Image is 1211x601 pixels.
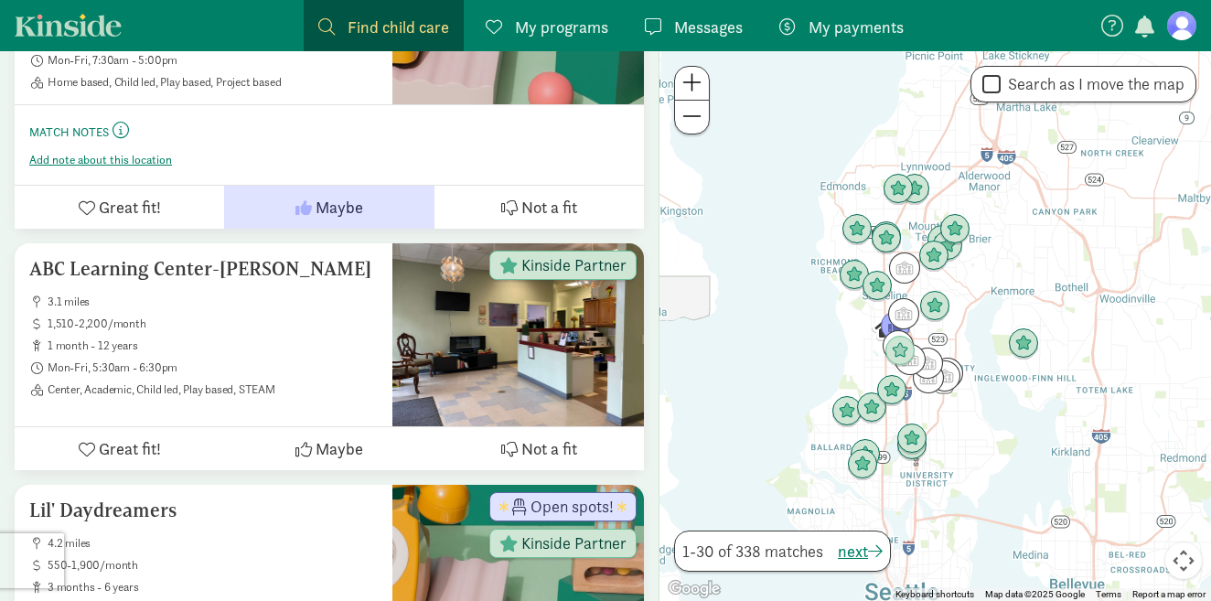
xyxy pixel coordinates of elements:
div: Click to see details [919,291,950,322]
span: Not a fit [521,436,577,461]
img: Google [664,577,724,601]
span: Great fit! [99,195,161,220]
div: Click to see details [850,439,881,470]
div: Click to see details [884,336,916,367]
span: Messages [674,15,743,39]
span: My programs [515,15,608,39]
div: Click to see details [896,424,927,455]
button: Map camera controls [1165,542,1202,579]
div: Click to see details [899,174,930,205]
div: Click to see details [932,231,963,262]
button: Maybe [224,186,434,229]
div: Click to see details [895,344,926,375]
div: Click to see details [883,174,914,205]
div: Click to see details [872,313,903,344]
span: Open spots! [530,499,614,515]
span: Maybe [316,436,363,461]
div: Click to see details [888,298,919,329]
div: Click to see details [912,348,943,379]
label: Search as I move the map [1001,73,1184,95]
div: Click to see details [841,214,873,245]
button: Great fit! [15,427,224,470]
span: Mon-Fri, 7:30am - 5:00pm [48,53,378,68]
span: Not a fit [521,195,577,220]
span: Maybe [316,195,363,220]
span: Mon-Fri, 5:30am - 6:30pm [48,360,378,375]
button: Great fit! [15,186,224,229]
span: Kinside Partner [521,535,627,552]
span: 3 months - 6 years [48,580,378,595]
span: 1-30 of 338 matches [682,539,823,563]
div: Click to see details [896,430,927,461]
button: Not a fit [434,186,644,229]
a: Kinside [15,14,122,37]
button: Maybe [224,427,434,470]
div: Click to see details [839,260,870,291]
button: Keyboard shortcuts [895,588,974,601]
div: Click to see details [862,271,893,302]
div: Click to see details [871,221,902,252]
span: 3.1 miles [48,295,378,309]
div: Click to see details [856,392,887,424]
span: Find child care [348,15,449,39]
span: Map data ©2025 Google [985,589,1085,599]
div: Click to see details [831,396,863,427]
div: Click to see details [847,449,878,480]
a: Open this area in Google Maps (opens a new window) [664,577,724,601]
div: Click to see details [918,241,949,272]
div: Click to see details [883,330,914,361]
div: Click to see details [929,360,960,392]
span: 1,510-2,200/month [48,317,378,331]
div: Click to see details [880,311,911,342]
div: Click to see details [939,214,970,245]
h5: ABC Learning Center-[PERSON_NAME] [29,258,378,280]
div: Click to see details [871,223,902,254]
button: Add note about this location [29,153,172,167]
div: Click to see details [876,375,907,406]
div: Click to see details [932,358,963,389]
span: 1 month - 12 years [48,338,378,353]
a: Report a map error [1132,589,1206,599]
button: next [838,539,883,563]
a: Terms (opens in new tab) [1096,589,1121,599]
div: Click to see details [889,252,920,284]
span: 4.2 miles [48,536,378,551]
button: Not a fit [434,427,644,470]
div: Click to see details [927,225,958,256]
small: Match Notes [29,124,109,140]
div: Click to see details [913,362,944,393]
span: Home based, Child led, Play based, Project based [48,75,378,90]
div: Click to see details [1008,328,1039,360]
span: Kinside Partner [521,257,627,274]
span: 550-1,900/month [48,558,378,573]
span: Great fit! [99,436,161,461]
span: Center, Academic, Child led, Play based, STEAM [48,382,378,397]
span: My payments [809,15,904,39]
h5: Lil' Daydreamers [29,499,378,521]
